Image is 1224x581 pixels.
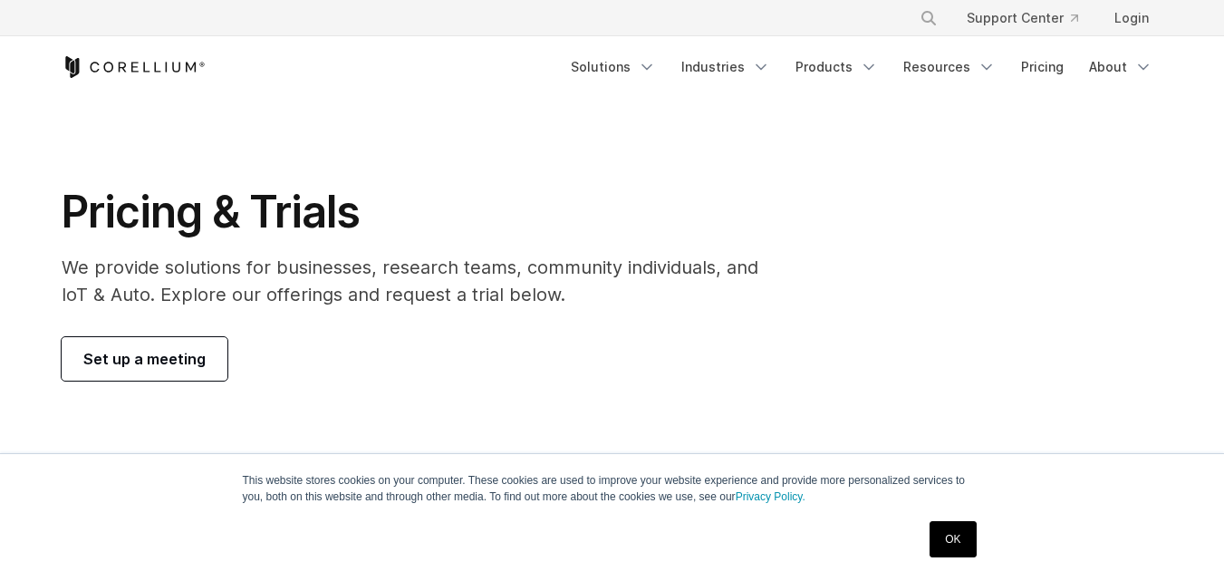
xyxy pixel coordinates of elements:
[1078,51,1163,83] a: About
[892,51,1007,83] a: Resources
[560,51,667,83] a: Solutions
[736,490,805,503] a: Privacy Policy.
[62,185,784,239] h1: Pricing & Trials
[62,56,206,78] a: Corellium Home
[560,51,1163,83] div: Navigation Menu
[898,2,1163,34] div: Navigation Menu
[930,521,976,557] a: OK
[952,2,1093,34] a: Support Center
[1100,2,1163,34] a: Login
[670,51,781,83] a: Industries
[243,472,982,505] p: This website stores cookies on your computer. These cookies are used to improve your website expe...
[785,51,889,83] a: Products
[62,337,227,381] a: Set up a meeting
[62,254,784,308] p: We provide solutions for businesses, research teams, community individuals, and IoT & Auto. Explo...
[83,348,206,370] span: Set up a meeting
[912,2,945,34] button: Search
[1010,51,1075,83] a: Pricing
